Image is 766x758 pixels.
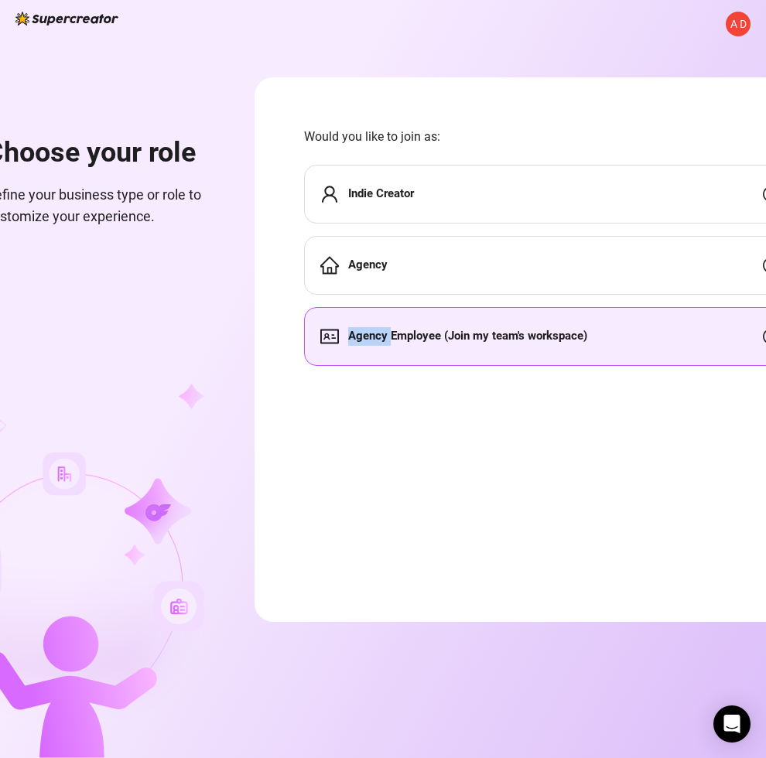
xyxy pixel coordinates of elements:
[15,12,118,26] img: logo
[320,185,339,203] span: user
[730,15,747,32] span: A D
[348,258,388,271] strong: Agency
[348,186,414,200] strong: Indie Creator
[320,256,339,275] span: home
[348,329,587,343] strong: Agency Employee (Join my team's workspace)
[713,705,751,743] div: Open Intercom Messenger
[320,327,339,346] span: idcard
